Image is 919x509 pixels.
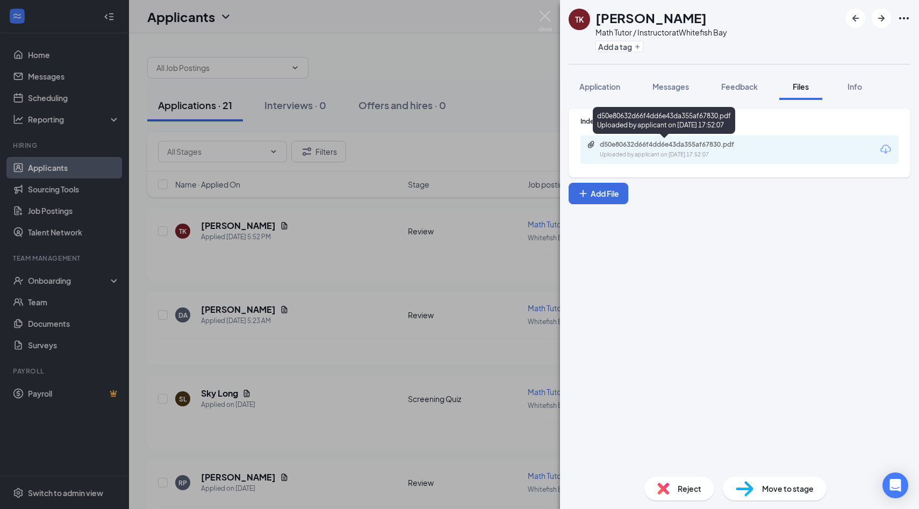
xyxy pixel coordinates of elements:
[569,183,628,204] button: Add FilePlus
[595,41,643,52] button: PlusAdd a tag
[872,9,891,28] button: ArrowRight
[793,82,809,91] span: Files
[848,82,862,91] span: Info
[579,82,620,91] span: Application
[587,140,761,159] a: Paperclipd50e80632d66f4dd6e43da355af67830.pdfUploaded by applicant on [DATE] 17:52:07
[575,14,584,25] div: TK
[595,9,707,27] h1: [PERSON_NAME]
[600,140,750,149] div: d50e80632d66f4dd6e43da355af67830.pdf
[600,150,761,159] div: Uploaded by applicant on [DATE] 17:52:07
[882,472,908,498] div: Open Intercom Messenger
[652,82,689,91] span: Messages
[678,483,701,494] span: Reject
[875,12,888,25] svg: ArrowRight
[587,140,595,149] svg: Paperclip
[634,44,641,50] svg: Plus
[593,107,735,134] div: d50e80632d66f4dd6e43da355af67830.pdf Uploaded by applicant on [DATE] 17:52:07
[762,483,814,494] span: Move to stage
[879,143,892,156] svg: Download
[849,12,862,25] svg: ArrowLeftNew
[580,117,899,126] div: Indeed Resume
[578,188,588,199] svg: Plus
[898,12,910,25] svg: Ellipses
[595,27,727,38] div: Math Tutor / Instructor at Whitefish Bay
[846,9,865,28] button: ArrowLeftNew
[721,82,758,91] span: Feedback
